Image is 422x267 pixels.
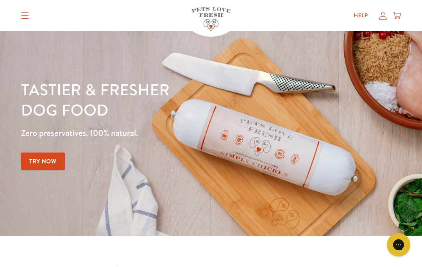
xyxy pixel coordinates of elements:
p: Zero preservatives. 100% natural. [21,126,274,140]
img: Pets Love Fresh [191,7,231,31]
a: Try Now [21,153,65,170]
summary: Translation missing: en.sections.header.menu [15,6,35,25]
h1: Tastier & fresher dog food [21,79,274,120]
a: Help [347,8,374,23]
iframe: Gorgias live chat messenger [383,230,414,259]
